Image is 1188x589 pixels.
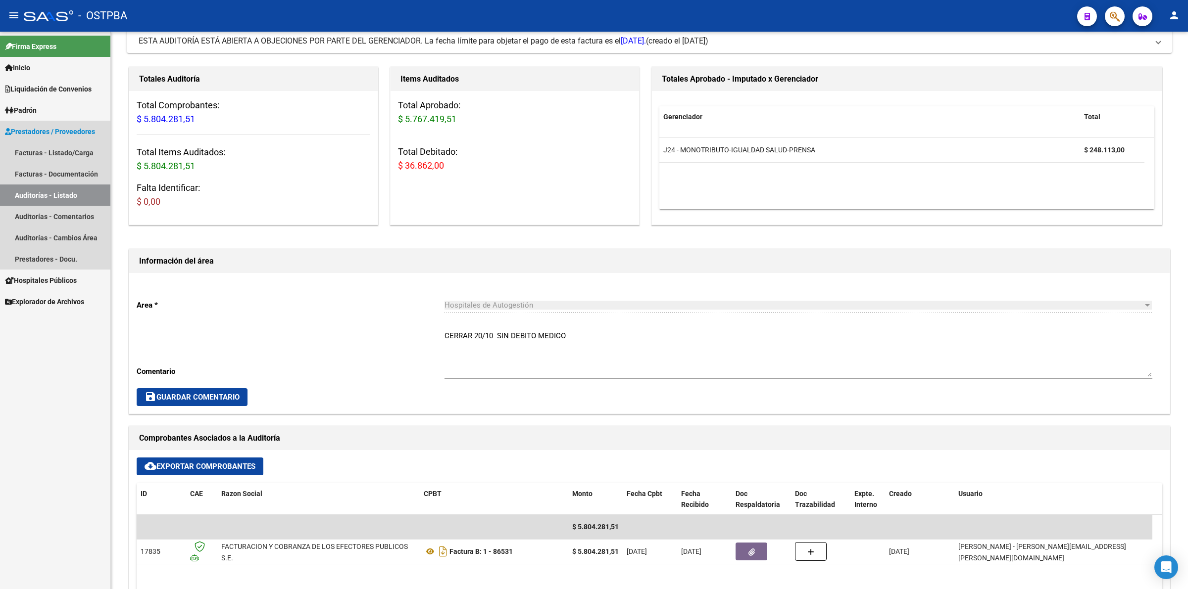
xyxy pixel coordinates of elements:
datatable-header-cell: CAE [186,483,217,516]
span: Razon Social [221,490,262,498]
span: CPBT [424,490,442,498]
mat-icon: person [1168,9,1180,21]
span: Monto [572,490,593,498]
span: Hospitales Públicos [5,275,77,286]
span: [DATE] [627,547,647,555]
span: ESTA AUDITORÍA ESTÁ ABIERTA A OBJECIONES POR PARTE DEL GERENCIADOR. La fecha límite para objetar ... [139,36,646,45]
span: 17835 [141,547,160,555]
span: Firma Express [5,41,56,52]
span: Exportar Comprobantes [145,462,255,471]
i: Descargar documento [437,544,449,559]
span: [DATE]. [621,36,646,45]
span: Inicio [5,62,30,73]
datatable-header-cell: Expte. Interno [850,483,885,516]
span: Guardar Comentario [145,393,240,402]
span: Fecha Recibido [681,490,709,509]
h3: Falta Identificar: [137,181,370,209]
h1: Items Auditados [400,71,629,87]
span: Doc Respaldatoria [736,490,780,509]
mat-icon: cloud_download [145,460,156,472]
button: Guardar Comentario [137,388,247,406]
div: FACTURACION Y COBRANZA DE LOS EFECTORES PUBLICOS S.E. [221,541,416,564]
span: Explorador de Archivos [5,296,84,307]
span: (creado el [DATE]) [646,36,708,46]
datatable-header-cell: Doc Trazabilidad [791,483,850,516]
span: $ 5.804.281,51 [137,114,195,124]
span: Padrón [5,105,37,116]
span: Hospitales de Autogestión [445,301,533,310]
span: [PERSON_NAME] - [PERSON_NAME][EMAIL_ADDRESS][PERSON_NAME][DOMAIN_NAME] [958,543,1126,562]
span: Total [1084,113,1100,121]
mat-icon: save [145,391,156,403]
span: [DATE] [889,547,909,555]
span: $ 0,00 [137,196,160,207]
strong: Factura B: 1 - 86531 [449,547,513,555]
h3: Total Aprobado: [398,98,632,126]
span: $ 5.804.281,51 [137,161,195,171]
datatable-header-cell: Creado [885,483,954,516]
p: Area * [137,300,445,311]
span: Prestadores / Proveedores [5,126,95,137]
datatable-header-cell: Doc Respaldatoria [732,483,791,516]
button: Exportar Comprobantes [137,457,263,475]
span: CAE [190,490,203,498]
datatable-header-cell: Monto [568,483,623,516]
div: Open Intercom Messenger [1154,555,1178,579]
span: Gerenciador [663,113,702,121]
span: Fecha Cpbt [627,490,662,498]
datatable-header-cell: Gerenciador [659,106,1080,128]
span: [DATE] [681,547,701,555]
span: ID [141,490,147,498]
h3: Total Comprobantes: [137,98,370,126]
h1: Totales Auditoría [139,71,368,87]
strong: $ 248.113,00 [1084,146,1125,154]
span: Creado [889,490,912,498]
span: $ 36.862,00 [398,160,444,171]
span: $ 5.767.419,51 [398,114,456,124]
h3: Total Debitado: [398,145,632,173]
p: Comentario [137,366,445,377]
datatable-header-cell: Fecha Recibido [677,483,732,516]
h3: Total Items Auditados: [137,145,370,173]
span: J24 - MONOTRIBUTO-IGUALDAD SALUD-PRENSA [663,146,815,154]
span: Liquidación de Convenios [5,84,92,94]
h1: Información del área [139,253,1160,269]
h1: Totales Aprobado - Imputado x Gerenciador [662,71,1152,87]
mat-expansion-panel-header: ESTA AUDITORÍA ESTÁ ABIERTA A OBJECIONES POR PARTE DEL GERENCIADOR. La fecha límite para objetar ... [127,29,1172,53]
datatable-header-cell: Razon Social [217,483,420,516]
mat-icon: menu [8,9,20,21]
datatable-header-cell: ID [137,483,186,516]
span: Doc Trazabilidad [795,490,835,509]
strong: $ 5.804.281,51 [572,547,619,555]
datatable-header-cell: Usuario [954,483,1152,516]
span: $ 5.804.281,51 [572,523,619,531]
span: Expte. Interno [854,490,877,509]
h1: Comprobantes Asociados a la Auditoría [139,430,1160,446]
datatable-header-cell: CPBT [420,483,568,516]
span: Usuario [958,490,983,498]
span: - OSTPBA [78,5,127,27]
datatable-header-cell: Total [1080,106,1144,128]
datatable-header-cell: Fecha Cpbt [623,483,677,516]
